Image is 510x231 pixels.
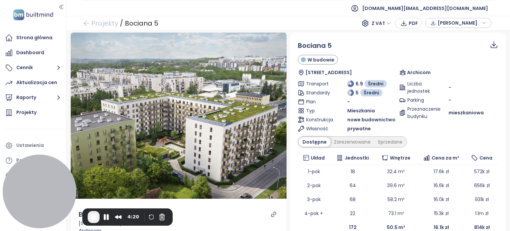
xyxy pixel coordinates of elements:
div: Strona główna [16,34,52,42]
td: 2-pok [298,178,330,192]
span: Przeznaczenie budynku [407,105,432,120]
button: PDF [395,18,422,29]
span: Średni [364,89,379,96]
span: PDF [409,20,418,27]
span: Układ [311,154,325,162]
span: 17.6k zł [434,168,449,175]
b: 814k zł [474,224,490,231]
span: 656k zł [474,182,490,189]
button: Raporty [3,91,63,104]
a: Strona główna [3,31,63,45]
span: 572k zł [474,168,489,175]
a: Dashboard [3,46,63,59]
span: Standardy [306,89,331,96]
img: logo [11,8,55,22]
span: arrow-left [83,20,90,27]
span: Plan [306,98,331,105]
div: [STREET_ADDRESS] [79,220,279,227]
span: Mieszkania [347,107,375,114]
span: - [449,84,451,91]
div: Dostępne [299,137,330,147]
td: 58.2 m² [376,192,417,206]
td: 18 [330,165,376,178]
span: nowe budownictwo [347,116,395,123]
span: Średni [368,80,383,87]
span: [PERSON_NAME] [438,18,480,28]
span: 931k zł [475,196,489,203]
span: Wnętrze [390,154,410,162]
b: 50.5 m² [387,224,405,231]
span: [STREET_ADDRESS] [305,69,352,76]
span: Transport [306,80,331,87]
a: Aktualizacja cen [3,76,63,89]
span: Cena [479,154,492,162]
span: mieszkaniowa [449,109,484,116]
span: - [449,97,451,103]
div: Bociana 5 [79,209,113,220]
span: 16.6k zł [434,182,449,189]
td: 39.6 m² [376,178,417,192]
a: link [271,211,277,217]
div: Dashboard [16,49,44,57]
span: - [347,98,350,105]
td: 3-pok [298,192,330,206]
span: Konstrukcja [306,116,331,123]
span: Typ [306,107,331,114]
div: Zarezerwowane [330,137,374,147]
td: 68 [330,192,376,206]
div: Ustawienia [16,141,44,150]
a: Ustawienia [3,139,63,152]
span: prywatne [347,125,371,132]
div: Projekty [16,108,37,117]
td: 22 [330,206,376,220]
span: [DOMAIN_NAME][EMAIL_ADDRESS][DOMAIN_NAME] [362,0,488,16]
span: Z VAT [372,18,391,28]
td: 73.1 m² [376,206,417,220]
span: Własność [306,125,331,132]
span: 5 [356,89,359,96]
div: Aktualizacja cen [16,78,57,87]
span: W budowie [307,56,334,63]
td: 4-pok + [298,206,330,220]
div: Bociana 5 [125,17,158,29]
td: 32.4 m² [376,165,417,178]
span: Cena za m² [432,154,459,162]
span: Jednostki [345,154,369,162]
td: 64 [330,178,376,192]
span: 6.9 [356,80,363,87]
span: Liczba jednostek [407,80,432,95]
span: 16.0k zł [434,196,449,203]
div: button [429,18,488,28]
span: 1.1m zł [475,210,488,217]
a: Poradniki [3,154,63,167]
div: / [120,17,123,29]
button: Cennik [3,61,63,74]
div: Sprzedane [374,137,406,147]
span: Bociana 5 [298,41,332,50]
span: Parking [407,96,432,104]
span: Archicom [407,69,431,76]
b: 172 [349,224,357,231]
td: 1-pok [298,165,330,178]
span: 15.3k zł [434,210,449,217]
a: arrow-left Projekty [83,17,118,29]
a: Projekty [3,106,63,119]
b: 16.1k zł [434,224,449,231]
